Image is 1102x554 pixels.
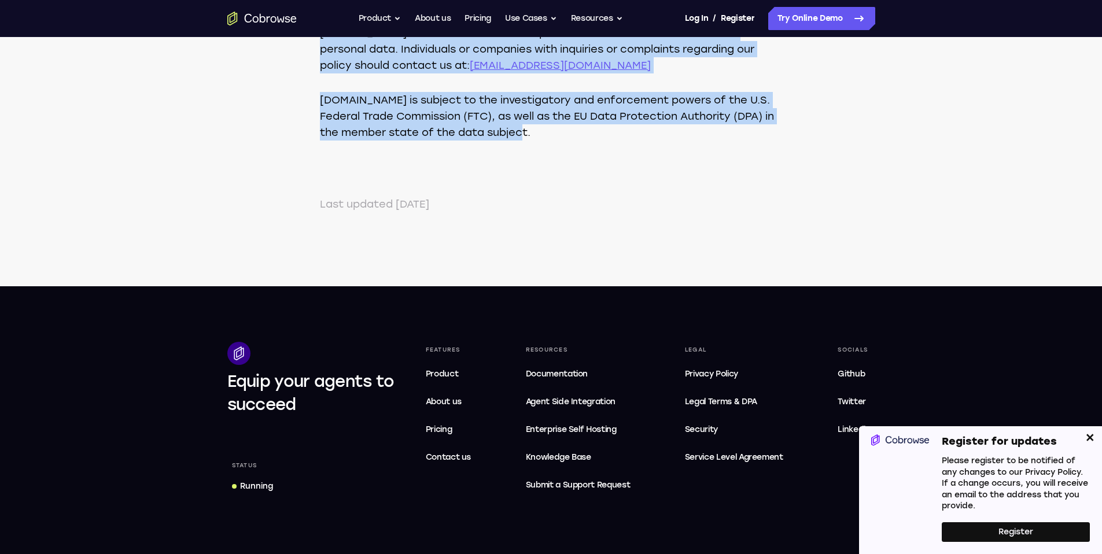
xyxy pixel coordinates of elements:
[426,369,459,379] span: Product
[871,434,929,446] img: dialog featured image
[680,342,788,358] div: Legal
[521,418,635,441] a: Enterprise Self Hosting
[680,363,788,386] a: Privacy Policy
[942,522,1090,542] button: Register
[713,12,716,25] span: /
[227,12,297,25] a: Go to the home page
[571,7,623,30] button: Resources
[721,7,754,30] a: Register
[227,371,395,414] span: Equip your agents to succeed
[685,397,757,407] span: Legal Terms & DPA
[421,390,476,413] a: About us
[685,450,783,464] span: Service Level Agreement
[1079,426,1102,449] button: Close
[426,452,471,462] span: Contact us
[521,363,635,386] a: Documentation
[833,418,875,441] a: Linkedin
[505,7,557,30] button: Use Cases
[526,423,631,437] span: Enterprise Self Hosting
[833,390,875,413] a: Twitter
[838,369,865,379] span: Github
[859,426,1102,554] div: Register for updates
[426,397,462,407] span: About us
[240,481,273,492] div: Running
[942,434,1078,449] h4: Register for updates
[359,7,401,30] button: Product
[426,424,452,434] span: Pricing
[833,342,875,358] div: Socials
[421,446,476,469] a: Contact us
[685,369,738,379] span: Privacy Policy
[685,7,708,30] a: Log In
[838,424,870,434] span: Linkedin
[768,7,875,30] a: Try Online Demo
[521,446,635,469] a: Knowledge Base
[421,418,476,441] a: Pricing
[320,92,783,141] p: [DOMAIN_NAME] is subject to the investigatory and enforcement powers of the U.S. Federal Trade Co...
[227,457,262,474] div: Status
[320,196,783,212] aside: Last updated [DATE]
[465,7,491,30] a: Pricing
[421,363,476,386] a: Product
[526,395,631,409] span: Agent Side Integration
[680,418,788,441] a: Security
[470,59,651,72] a: [EMAIL_ADDRESS][DOMAIN_NAME]
[421,342,476,358] div: Features
[680,390,788,413] a: Legal Terms & DPA
[521,390,635,413] a: Agent Side Integration
[838,397,866,407] span: Twitter
[415,7,451,30] a: About us
[227,476,278,497] a: Running
[526,452,591,462] span: Knowledge Base
[833,363,875,386] a: Github
[942,455,1090,512] p: Please register to be notified of any changes to our Privacy Policy. If a change occurs, you will...
[680,446,788,469] a: Service Level Agreement
[526,369,588,379] span: Documentation
[526,478,631,492] span: Submit a Support Request
[320,25,783,73] p: [DOMAIN_NAME] commits to resolve complaints about our collection or use of personal data. Individ...
[521,474,635,497] a: Submit a Support Request
[685,424,718,434] span: Security
[521,342,635,358] div: Resources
